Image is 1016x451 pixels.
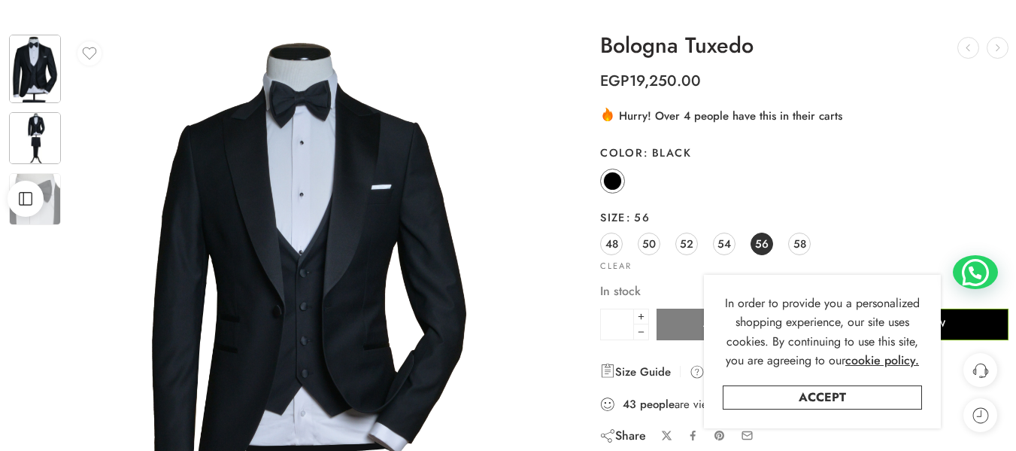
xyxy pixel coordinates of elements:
[690,363,779,381] a: Ask a Question
[788,233,811,255] a: 58
[600,106,1008,124] div: Hurry! Over 4 people have this in their carts
[793,233,806,254] span: 58
[600,428,646,444] div: Share
[623,397,636,412] strong: 43
[713,233,735,255] a: 54
[600,145,1008,160] label: Color
[643,145,691,160] span: Black
[600,309,634,340] input: Product quantity
[626,209,650,225] span: 56
[657,309,823,340] button: Add to cart
[845,351,919,370] a: cookie policy.
[638,233,660,255] a: 50
[675,233,698,255] a: 52
[642,233,656,254] span: 50
[600,70,629,92] span: EGP
[600,282,1008,301] p: In stock
[717,233,731,254] span: 54
[640,397,675,412] strong: people
[9,35,61,103] img: 904f5cd0399549ad8c0362984bb3e78f-Original-6.jpg
[741,429,754,442] a: Email to your friends
[600,233,623,255] a: 48
[725,294,920,370] span: In order to provide you a personalized shopping experience, our site uses cookies. By continuing ...
[714,430,726,442] a: Pin on Pinterest
[751,233,773,255] a: 56
[600,210,1008,225] label: Size
[605,233,618,254] span: 48
[600,70,701,92] bdi: 19,250.00
[9,112,61,164] img: 904f5cd0399549ad8c0362984bb3e78f-Original-6.jpg
[723,385,922,410] a: Accept
[680,233,693,254] span: 52
[661,430,672,441] a: Share on X
[687,430,699,441] a: Share on Facebook
[600,396,1008,413] div: are viewing this right now
[600,262,632,270] a: Clear options
[755,233,769,254] span: 56
[600,363,671,381] a: Size Guide
[9,173,61,225] img: 904f5cd0399549ad8c0362984bb3e78f-Original-6.jpg
[600,34,1008,58] h1: Bologna Tuxedo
